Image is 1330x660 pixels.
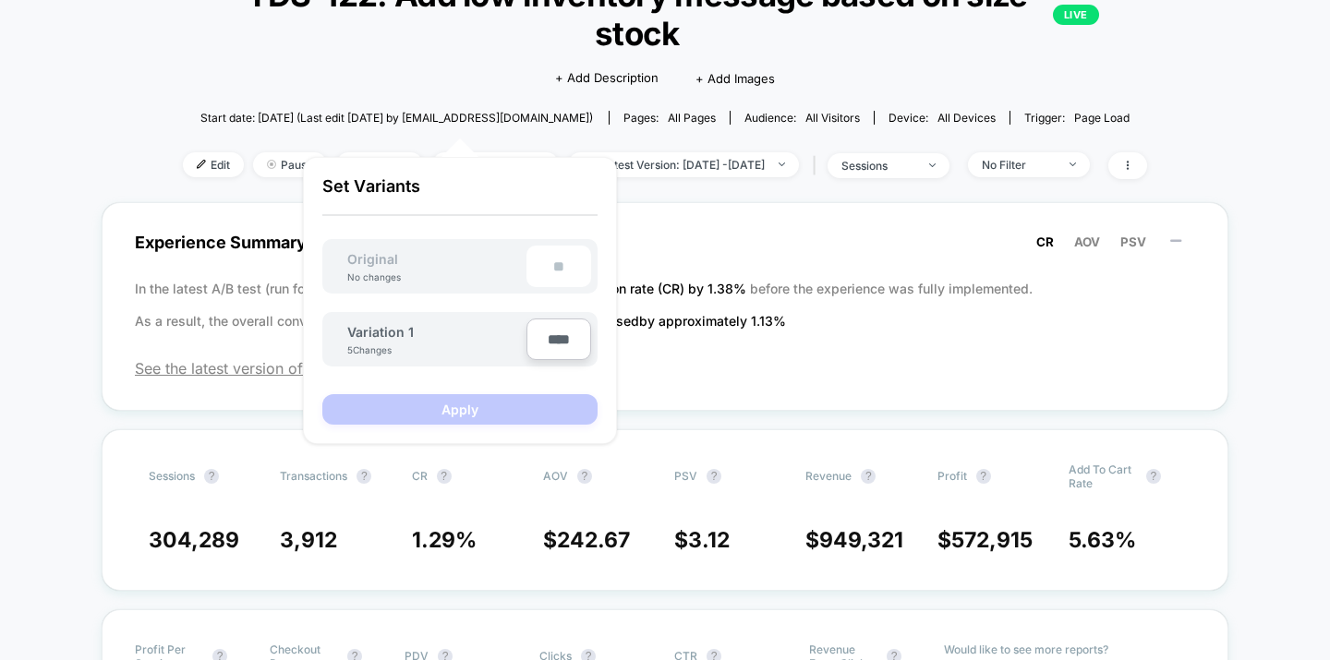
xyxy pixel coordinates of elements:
span: 1.29 % [412,527,477,553]
button: ? [1146,469,1161,484]
span: + Add Images [695,71,775,86]
img: end [929,163,936,167]
div: 5 Changes [347,344,403,355]
span: Sessions [149,469,195,483]
span: all pages [668,111,716,125]
span: Profit [937,469,967,483]
div: Audience: [744,111,860,125]
p: LIVE [1053,5,1099,25]
button: ? [437,469,452,484]
span: PSV [674,469,697,483]
div: Pages: [623,111,716,125]
span: 572,915 [951,527,1033,553]
div: sessions [841,159,915,173]
span: Start date: [DATE] (Last edit [DATE] by [EMAIL_ADDRESS][DOMAIN_NAME]) [200,111,593,125]
span: 949,321 [819,527,903,553]
span: 304,289 [149,527,239,553]
span: Revenue [805,469,852,483]
button: CR [1031,234,1059,250]
span: Device: [874,111,1010,125]
button: ? [976,469,991,484]
span: Original [329,251,417,267]
span: PSV [1120,234,1146,249]
button: ? [357,469,371,484]
button: AOV [1069,234,1106,250]
button: ? [861,469,876,484]
span: $ [543,527,630,553]
span: Pause [253,152,327,177]
span: all devices [937,111,996,125]
span: See the latest version of the report [135,359,1195,378]
span: Variation 1 [347,324,414,340]
span: Transactions [280,469,347,483]
span: | [808,152,828,179]
img: end [779,162,785,166]
span: 5.63 % [1069,527,1136,553]
button: Apply [322,394,598,425]
span: increased by approximately 1.13 % [578,313,786,329]
span: Edit [183,152,244,177]
div: No changes [329,271,419,282]
p: Would like to see more reports? [944,642,1195,656]
span: $ [937,527,1033,553]
span: All Visitors [805,111,860,125]
span: Experience Summary (Conversion Rate) [135,222,1195,263]
span: $ [805,527,903,553]
span: 3,912 [280,527,337,553]
span: CR [1036,234,1054,249]
div: No Filter [982,158,1056,172]
span: AOV [1074,234,1100,249]
button: ? [707,469,721,484]
span: + Add Description [555,69,659,88]
span: Page Load [1074,111,1130,125]
p: Set Variants [322,176,598,216]
p: In the latest A/B test (run for 17 days), before the experience was fully implemented. As a resul... [135,272,1195,337]
img: end [1070,162,1076,166]
span: Latest Version: [DATE] - [DATE] [568,152,799,177]
img: edit [197,160,206,169]
span: 3.12 [688,527,730,553]
button: ? [204,469,219,484]
div: Trigger: [1024,111,1130,125]
button: PSV [1115,234,1152,250]
img: end [267,160,276,169]
span: 242.67 [557,527,630,553]
span: AOV [543,469,568,483]
span: CR [412,469,428,483]
span: Add To Cart Rate [1069,462,1137,490]
button: ? [577,469,592,484]
span: $ [674,527,730,553]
